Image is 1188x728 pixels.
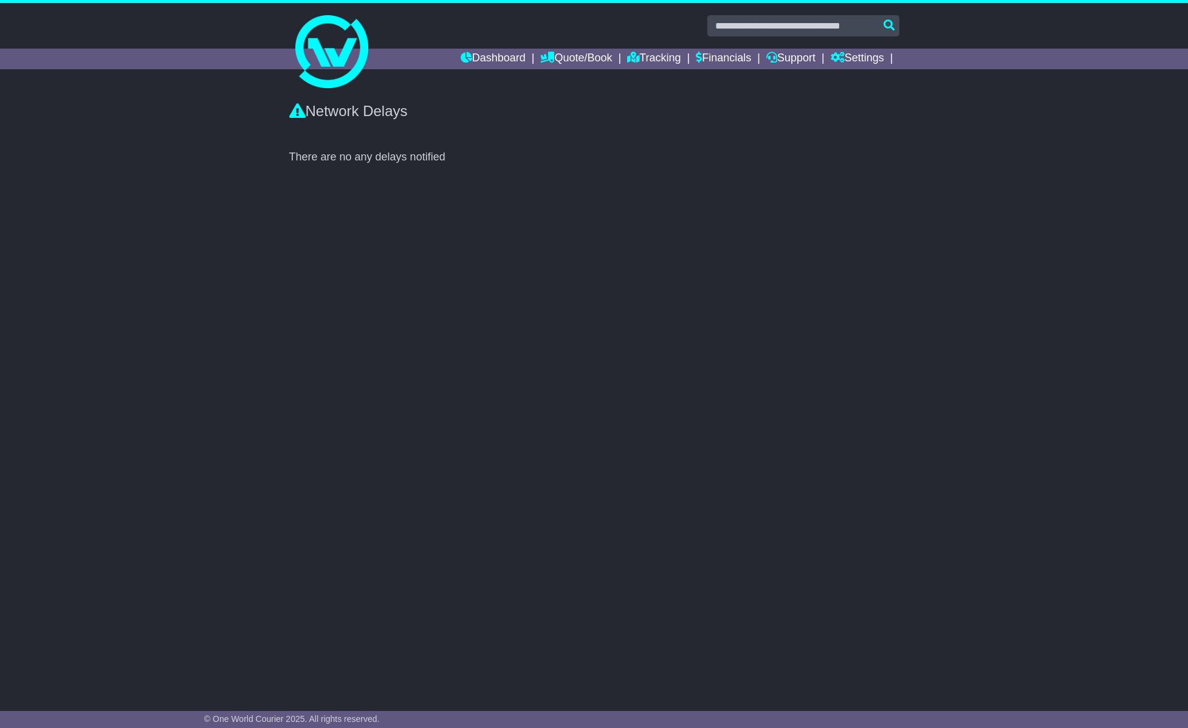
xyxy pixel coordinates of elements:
a: Support [766,49,815,69]
a: Quote/Book [540,49,612,69]
a: Dashboard [461,49,526,69]
div: Network Delays [289,103,899,120]
a: Tracking [627,49,681,69]
a: Financials [696,49,751,69]
span: © One World Courier 2025. All rights reserved. [204,714,380,724]
div: There are no any delays notified [289,151,899,164]
a: Settings [831,49,884,69]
